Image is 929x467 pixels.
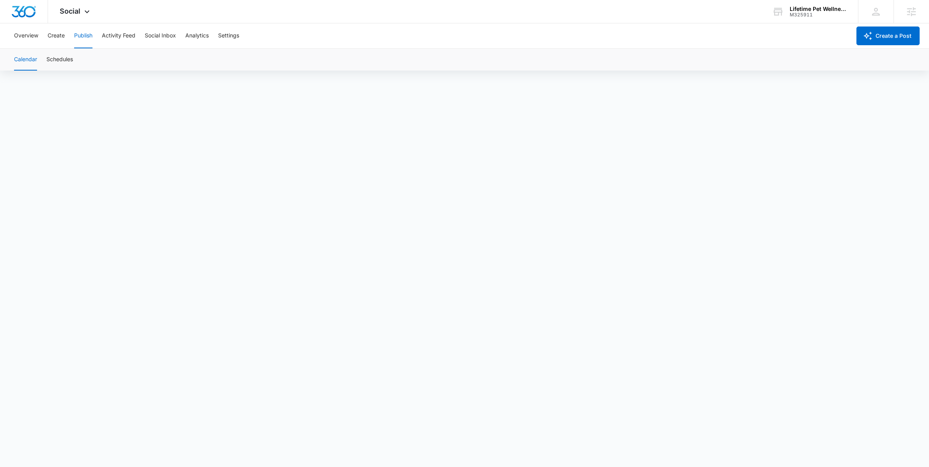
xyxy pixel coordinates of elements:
button: Publish [74,23,92,48]
button: Settings [218,23,239,48]
button: Analytics [185,23,209,48]
button: Overview [14,23,38,48]
button: Social Inbox [145,23,176,48]
button: Create a Post [856,27,920,45]
span: Social [60,7,80,15]
button: Calendar [14,49,37,71]
button: Schedules [46,49,73,71]
div: account name [790,6,847,12]
div: account id [790,12,847,18]
button: Create [48,23,65,48]
button: Activity Feed [102,23,135,48]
